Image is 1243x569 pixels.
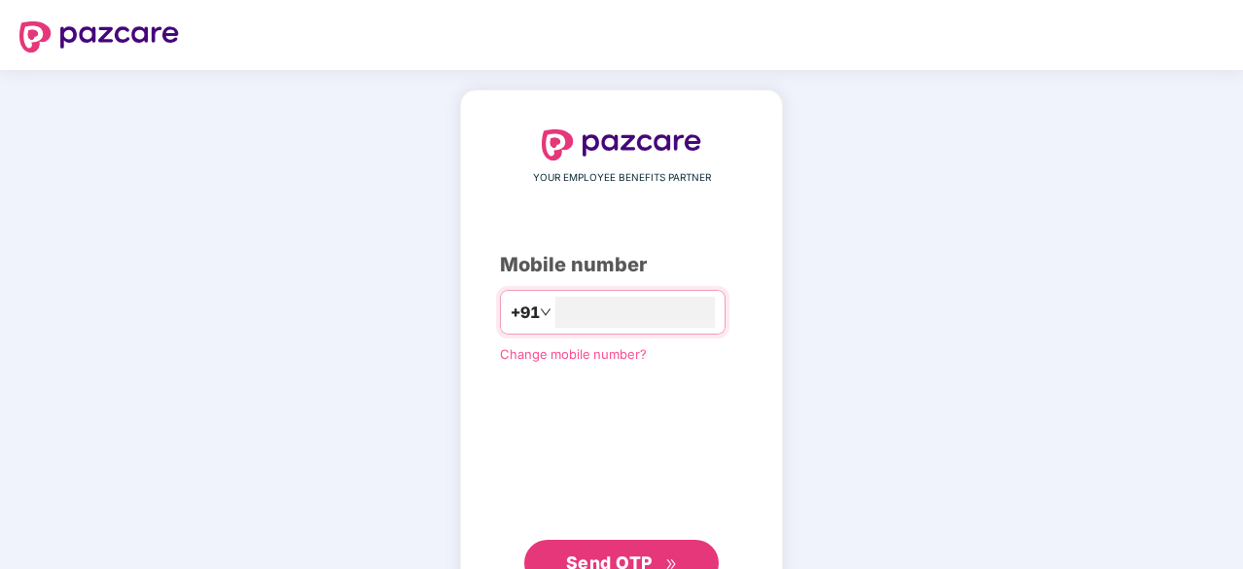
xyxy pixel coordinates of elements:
img: logo [542,129,701,160]
span: YOUR EMPLOYEE BENEFITS PARTNER [533,170,711,186]
div: Mobile number [500,250,743,280]
a: Change mobile number? [500,346,647,362]
span: +91 [511,301,540,325]
span: down [540,306,551,318]
img: logo [19,21,179,53]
